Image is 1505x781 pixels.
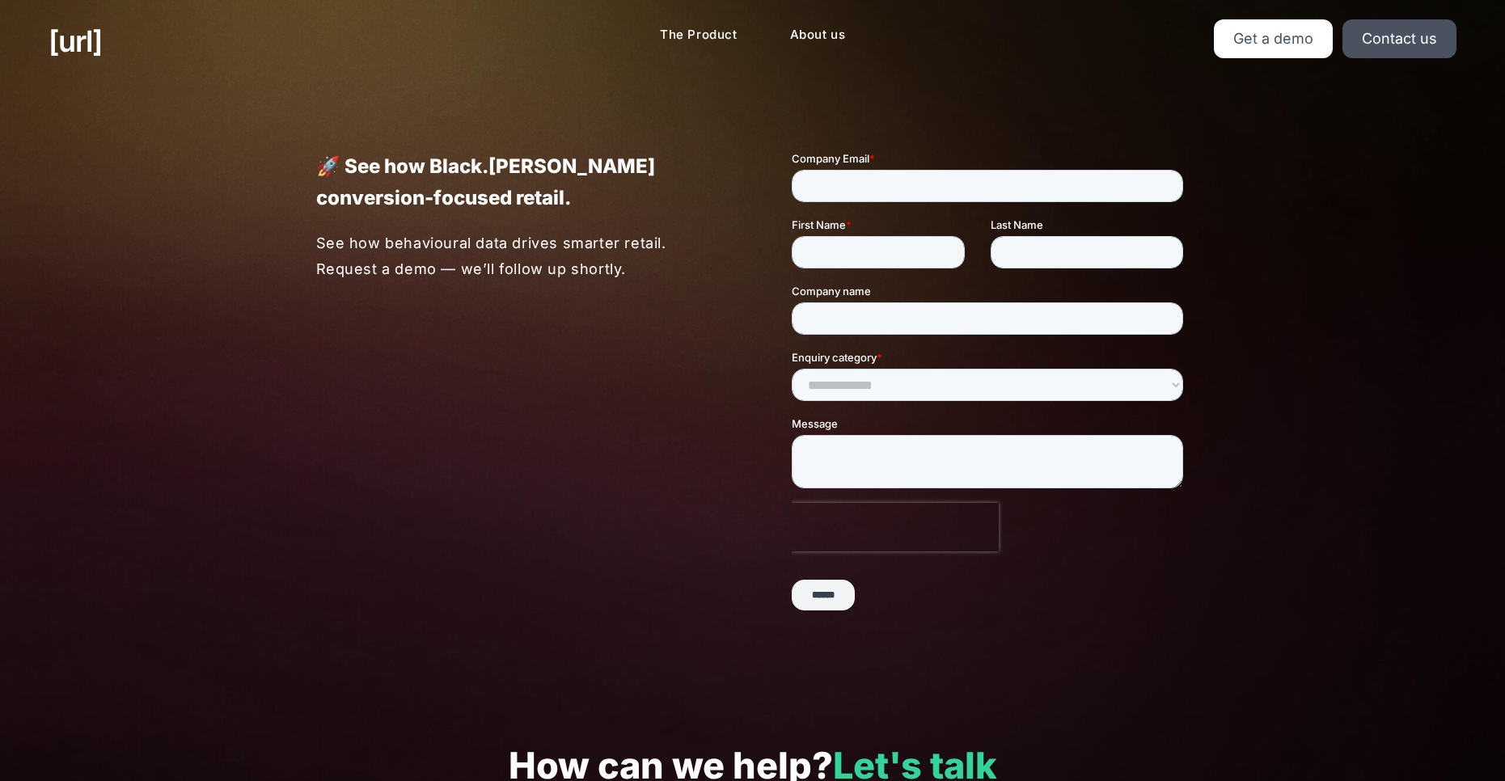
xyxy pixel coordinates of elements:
[792,150,1190,639] iframe: Form 1
[1342,19,1456,58] a: Contact us
[49,19,102,63] a: [URL]
[316,230,715,281] p: See how behavioural data drives smarter retail. Request a demo — we’ll follow up shortly.
[316,150,714,213] p: 🚀 See how Black.[PERSON_NAME] conversion-focused retail.
[1214,19,1333,58] a: Get a demo
[647,19,750,51] a: The Product
[777,19,859,51] a: About us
